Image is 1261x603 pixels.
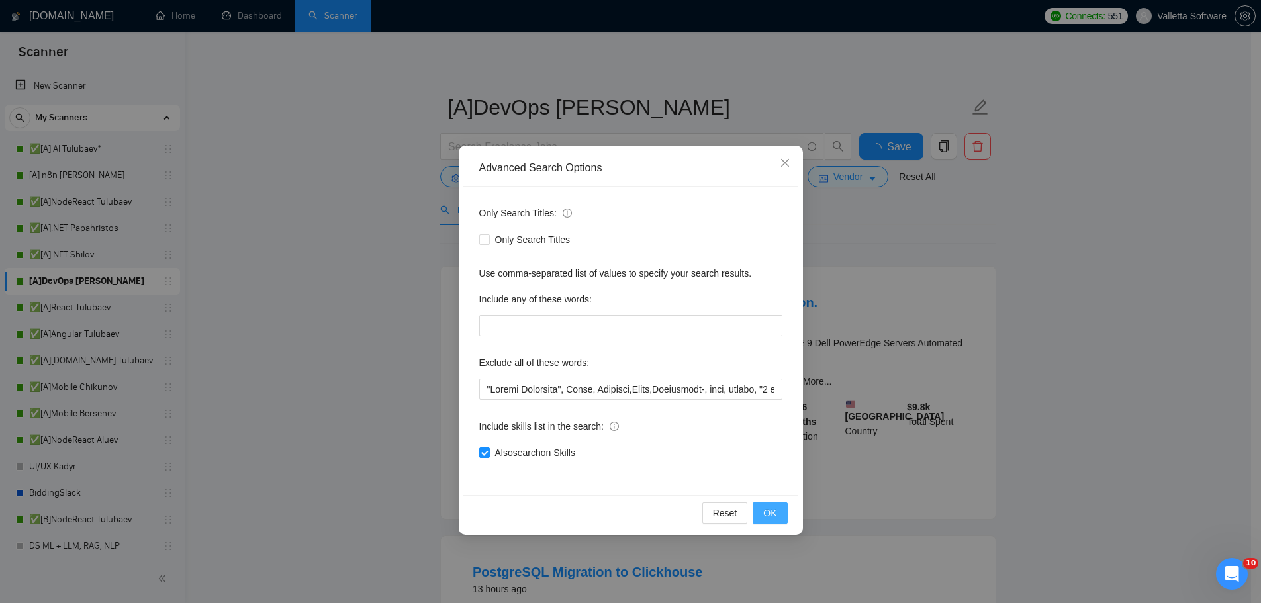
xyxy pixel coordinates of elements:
span: Reset [713,506,737,520]
div: Use comma-separated list of values to specify your search results. [479,266,782,281]
span: Only Search Titles: [479,206,572,220]
button: Reset [702,502,748,524]
iframe: Intercom live chat [1216,558,1248,590]
label: Include any of these words: [479,289,592,310]
span: Include skills list in the search: [479,419,619,434]
span: OK [763,506,776,520]
span: Only Search Titles [490,232,576,247]
button: Close [767,146,803,181]
span: info-circle [563,209,572,218]
span: info-circle [610,422,619,431]
span: 10 [1243,558,1258,569]
button: OK [753,502,787,524]
span: close [780,158,790,168]
span: Also search on Skills [490,445,581,460]
div: Advanced Search Options [479,161,782,175]
label: Exclude all of these words: [479,352,590,373]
